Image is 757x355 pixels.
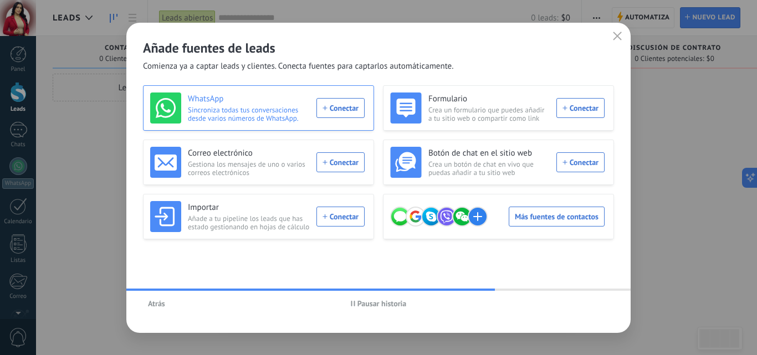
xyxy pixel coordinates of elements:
span: Gestiona los mensajes de uno o varios correos electrónicos [188,160,310,177]
h3: Importar [188,202,310,213]
h3: Botón de chat en el sitio web [428,148,550,159]
span: Comienza ya a captar leads y clientes. Conecta fuentes para captarlos automáticamente. [143,61,453,72]
button: Pausar historia [346,295,412,312]
h2: Añade fuentes de leads [143,39,614,56]
span: Añade a tu pipeline los leads que has estado gestionando en hojas de cálculo [188,214,310,231]
span: Crea un botón de chat en vivo que puedas añadir a tu sitio web [428,160,550,177]
span: Atrás [148,300,165,307]
h3: Correo electrónico [188,148,310,159]
button: Atrás [143,295,170,312]
span: Sincroniza todas tus conversaciones desde varios números de WhatsApp. [188,106,310,122]
span: Pausar historia [357,300,407,307]
span: Crea un formulario que puedes añadir a tu sitio web o compartir como link [428,106,550,122]
h3: Formulario [428,94,550,105]
h3: WhatsApp [188,94,310,105]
